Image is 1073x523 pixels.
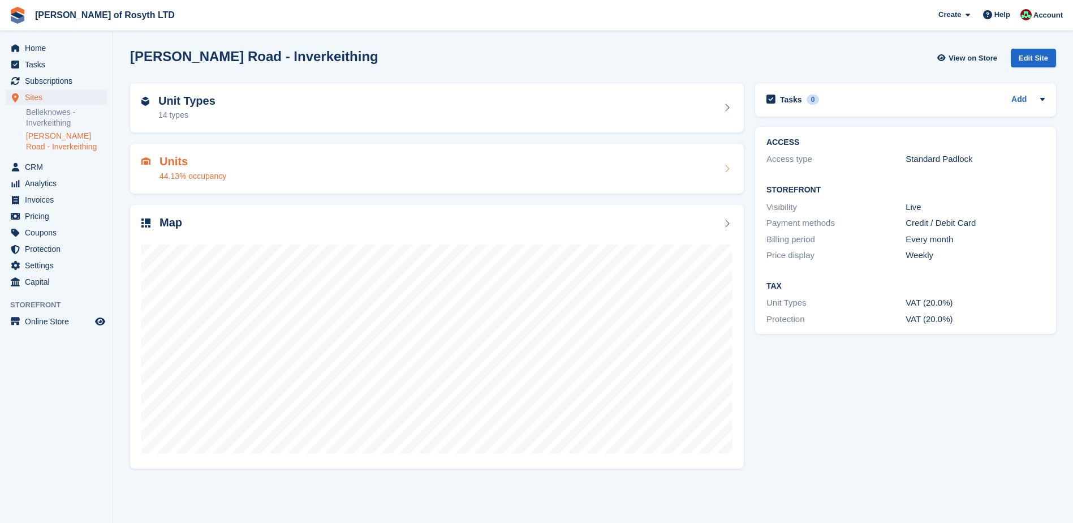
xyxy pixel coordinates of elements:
span: Pricing [25,208,93,224]
span: Online Store [25,314,93,329]
div: 14 types [158,109,216,121]
span: Subscriptions [25,73,93,89]
span: Storefront [10,299,113,311]
a: menu [6,159,107,175]
h2: Storefront [766,186,1045,195]
a: [PERSON_NAME] of Rosyth LTD [31,6,179,24]
div: Live [906,201,1045,214]
a: Add [1011,93,1027,106]
a: Units 44.13% occupancy [130,144,744,194]
span: Account [1033,10,1063,21]
a: Edit Site [1011,49,1056,72]
a: menu [6,175,107,191]
span: Create [938,9,961,20]
div: Price display [766,249,906,262]
a: Preview store [93,315,107,328]
a: [PERSON_NAME] Road - Inverkeithing [26,131,107,152]
div: Credit / Debit Card [906,217,1045,230]
span: View on Store [949,53,997,64]
a: menu [6,57,107,72]
div: VAT (20.0%) [906,313,1045,326]
div: Protection [766,313,906,326]
h2: Units [160,155,226,168]
span: CRM [25,159,93,175]
div: 44.13% occupancy [160,170,226,182]
span: Tasks [25,57,93,72]
span: Protection [25,241,93,257]
a: Belleknowes - Inverkeithing [26,107,107,128]
span: Analytics [25,175,93,191]
div: Unit Types [766,297,906,310]
div: Weekly [906,249,1045,262]
span: Coupons [25,225,93,241]
a: menu [6,89,107,105]
h2: ACCESS [766,138,1045,147]
a: menu [6,208,107,224]
a: menu [6,73,107,89]
div: Every month [906,233,1045,246]
span: Capital [25,274,93,290]
div: 0 [807,95,820,105]
h2: [PERSON_NAME] Road - Inverkeithing [130,49,378,64]
a: menu [6,225,107,241]
h2: Tasks [780,95,802,105]
div: Access type [766,153,906,166]
img: Anne Thomson [1020,9,1032,20]
img: unit-icn-7be61d7bf1b0ce9d3e12c5938cc71ed9869f7b940bace4675aadf7bd6d80202e.svg [141,157,150,165]
div: VAT (20.0%) [906,297,1045,310]
span: Sites [25,89,93,105]
div: Billing period [766,233,906,246]
div: Edit Site [1011,49,1056,67]
a: View on Store [936,49,1002,67]
a: Unit Types 14 types [130,83,744,133]
div: Standard Padlock [906,153,1045,166]
div: Visibility [766,201,906,214]
img: map-icn-33ee37083ee616e46c38cad1a60f524a97daa1e2b2c8c0bc3eb3415660979fc1.svg [141,218,150,228]
h2: Tax [766,282,1045,291]
img: stora-icon-8386f47178a22dfd0bd8f6a31ec36ba5ce8667c1dd55bd0f319d3a0aa187defe.svg [9,7,26,24]
a: menu [6,258,107,273]
a: menu [6,40,107,56]
span: Settings [25,258,93,273]
h2: Map [160,216,182,229]
h2: Unit Types [158,95,216,108]
a: menu [6,192,107,208]
a: Map [130,205,744,469]
div: Payment methods [766,217,906,230]
a: menu [6,241,107,257]
span: Invoices [25,192,93,208]
a: menu [6,274,107,290]
span: Home [25,40,93,56]
span: Help [994,9,1010,20]
a: menu [6,314,107,329]
img: unit-type-icn-2b2737a686de81e16bb02015468b77c625bbabd49415b5ef34ead5e3b44a266d.svg [141,97,149,106]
